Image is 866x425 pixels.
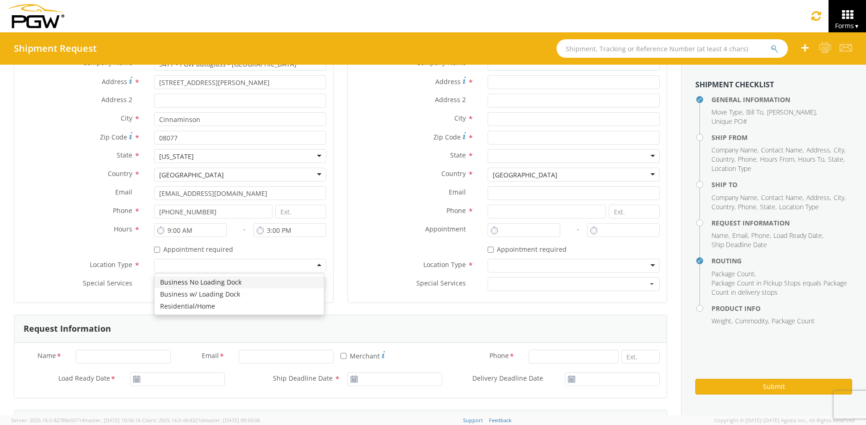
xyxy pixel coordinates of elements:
[488,243,569,254] label: Appointment required
[202,351,219,362] span: Email
[113,206,132,215] span: Phone
[735,316,768,325] span: Commodity
[58,374,110,384] span: Load Ready Date
[243,225,246,233] span: -
[767,108,817,117] li: ,
[84,417,141,424] span: master, [DATE] 10:56:16
[155,300,324,312] div: Residential/Home
[425,225,466,233] span: Appointment
[711,202,734,211] span: Country
[416,279,466,287] span: Special Services
[454,114,466,122] span: City
[711,231,729,240] span: Name
[493,170,557,180] div: [GEOGRAPHIC_DATA]
[828,155,845,164] li: ,
[834,193,846,202] li: ,
[711,155,734,164] span: Country
[450,151,466,159] span: State
[108,169,132,178] span: Country
[746,108,765,117] li: ,
[711,316,731,325] span: Weight
[711,146,757,154] span: Company Name
[806,193,830,202] span: Address
[711,108,744,117] li: ,
[711,219,852,226] h4: Request Information
[121,114,132,122] span: City
[711,108,742,116] span: Move Type
[14,43,97,54] h4: Shipment Request
[449,188,466,196] span: Email
[714,417,855,424] span: Copyright © [DATE]-[DATE] Agistix Inc., All Rights Reserved
[711,164,751,173] span: Location Type
[154,243,235,254] label: Appointment required
[340,353,346,359] input: Merchant
[446,206,466,215] span: Phone
[441,169,466,178] span: Country
[24,324,111,334] h3: Request Information
[761,193,804,202] li: ,
[275,205,326,219] input: Ext.
[835,21,860,30] span: Forms
[711,240,767,249] span: Ship Deadline Date
[159,152,194,161] div: [US_STATE]
[159,170,224,180] div: [GEOGRAPHIC_DATA]
[834,193,844,202] span: City
[711,316,733,326] li: ,
[557,39,788,58] input: Shipment, Tracking or Reference Number (at least 4 chars)
[711,305,852,312] h4: Product Info
[760,155,796,164] li: ,
[711,269,756,279] li: ,
[738,155,758,164] li: ,
[773,231,822,240] span: Load Ready Date
[423,260,466,269] span: Location Type
[37,351,56,362] span: Name
[711,231,730,240] li: ,
[155,288,324,300] div: Business w/ Loading Dock
[738,155,756,164] span: Phone
[761,146,803,154] span: Contact Name
[142,417,260,424] span: Client: 2025.14.0-db4321d
[854,22,860,30] span: ▼
[711,155,736,164] li: ,
[11,417,141,424] span: Server: 2025.16.0-82789e55714
[806,146,830,154] span: Address
[154,247,160,253] input: Appointment required
[735,316,769,326] li: ,
[695,79,774,90] strong: Shipment Checklist
[463,417,483,424] a: Support
[711,202,736,212] li: ,
[204,417,260,424] span: master, [DATE] 09:59:06
[100,133,127,141] span: Zip Code
[746,108,763,116] span: Bill To
[834,146,844,154] span: City
[489,351,509,362] span: Phone
[435,77,461,86] span: Address
[798,155,824,164] span: Hours To
[798,155,826,164] li: ,
[711,134,852,141] h4: Ship From
[711,193,757,202] span: Company Name
[102,77,127,86] span: Address
[489,417,512,424] a: Feedback
[609,205,660,219] input: Ext.
[760,202,775,211] span: State
[711,146,759,155] li: ,
[117,151,132,159] span: State
[772,316,815,325] span: Package Count
[472,374,543,382] span: Delivery Deadline Date
[155,276,324,288] div: Business No Loading Dock
[340,350,385,361] label: Merchant
[760,202,777,212] li: ,
[711,117,747,126] span: Unique PO#
[90,260,132,269] span: Location Type
[834,146,846,155] li: ,
[621,350,660,364] input: Ext.
[806,146,831,155] li: ,
[806,193,831,202] li: ,
[773,231,823,240] li: ,
[101,95,132,104] span: Address 2
[577,225,579,233] span: -
[779,202,819,211] span: Location Type
[751,231,771,240] li: ,
[761,146,804,155] li: ,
